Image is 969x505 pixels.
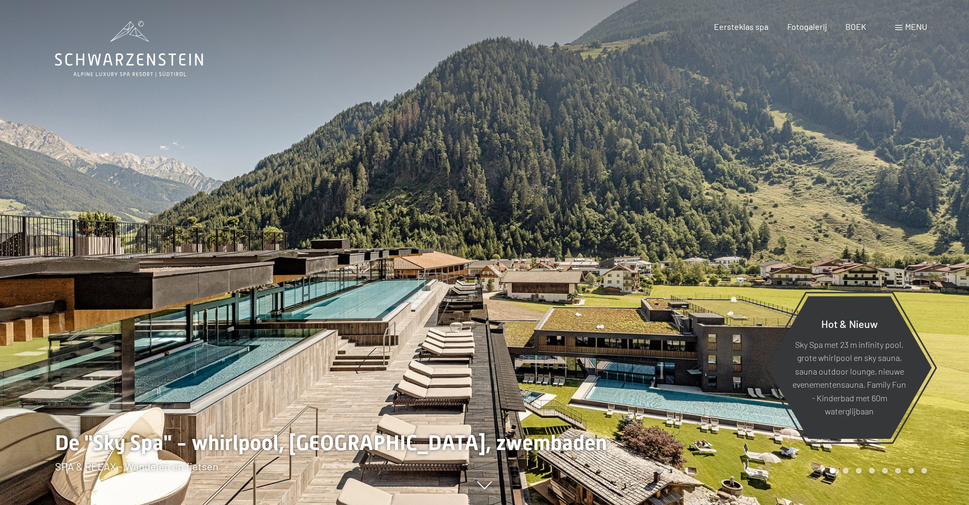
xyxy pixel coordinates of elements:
div: Carrousel Pagina 3 [856,468,862,474]
span: Menu [905,21,927,31]
a: Fotogalerij [787,21,827,31]
div: Carrousel Pagina 7 [908,468,914,474]
div: Carrousel Pagina 2 [843,468,849,474]
div: Carrousel Pagina 5 [882,468,888,474]
a: Hot & Nieuw Sky Spa met 23 m infinity pool, grote whirlpool en sky sauna, sauna outdoor lounge, n... [766,295,932,440]
div: Carrousel Pagina 4 [869,468,875,474]
div: Carrousel Pagina 1 (Huidige dia) [830,468,835,474]
div: Carrousel Pagina 6 [895,468,901,474]
div: Paginering carrousel [826,468,927,474]
span: Hot & Nieuw [821,317,878,330]
p: Sky Spa met 23 m infinity pool, grote whirlpool en sky sauna, sauna outdoor lounge, nieuwe evenem... [792,337,906,418]
a: Eersteklas spa [714,21,768,31]
div: Carrousel Pagina 8 [921,468,927,474]
a: BOEK [845,21,866,31]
